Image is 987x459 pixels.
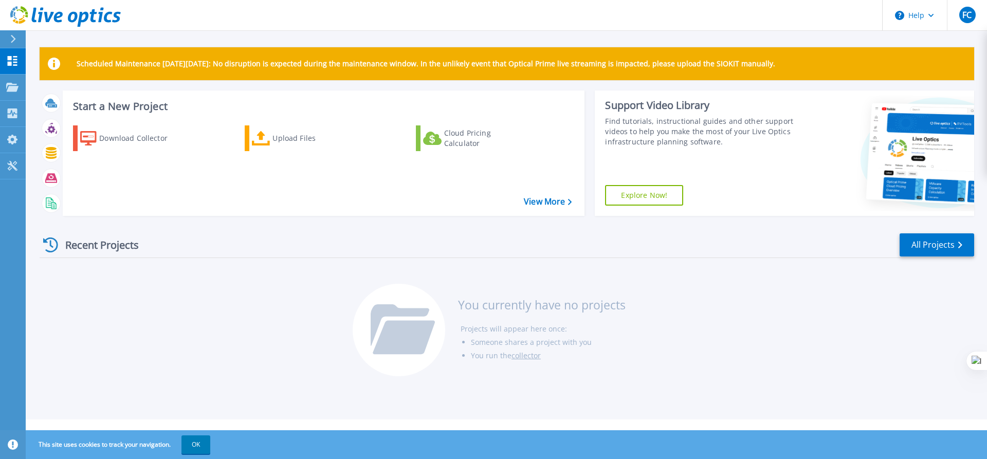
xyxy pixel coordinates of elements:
[444,128,526,149] div: Cloud Pricing Calculator
[73,125,188,151] a: Download Collector
[471,349,626,362] li: You run the
[245,125,359,151] a: Upload Files
[458,299,626,310] h3: You currently have no projects
[605,185,683,206] a: Explore Now!
[272,128,355,149] div: Upload Files
[461,322,626,336] li: Projects will appear here once:
[99,128,181,149] div: Download Collector
[28,435,210,454] span: This site uses cookies to track your navigation.
[77,60,775,68] p: Scheduled Maintenance [DATE][DATE]: No disruption is expected during the maintenance window. In t...
[605,99,798,112] div: Support Video Library
[511,351,541,360] a: collector
[471,336,626,349] li: Someone shares a project with you
[900,233,974,256] a: All Projects
[73,101,572,112] h3: Start a New Project
[605,116,798,147] div: Find tutorials, instructional guides and other support videos to help you make the most of your L...
[40,232,153,258] div: Recent Projects
[524,197,572,207] a: View More
[962,11,972,19] span: FC
[181,435,210,454] button: OK
[416,125,531,151] a: Cloud Pricing Calculator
